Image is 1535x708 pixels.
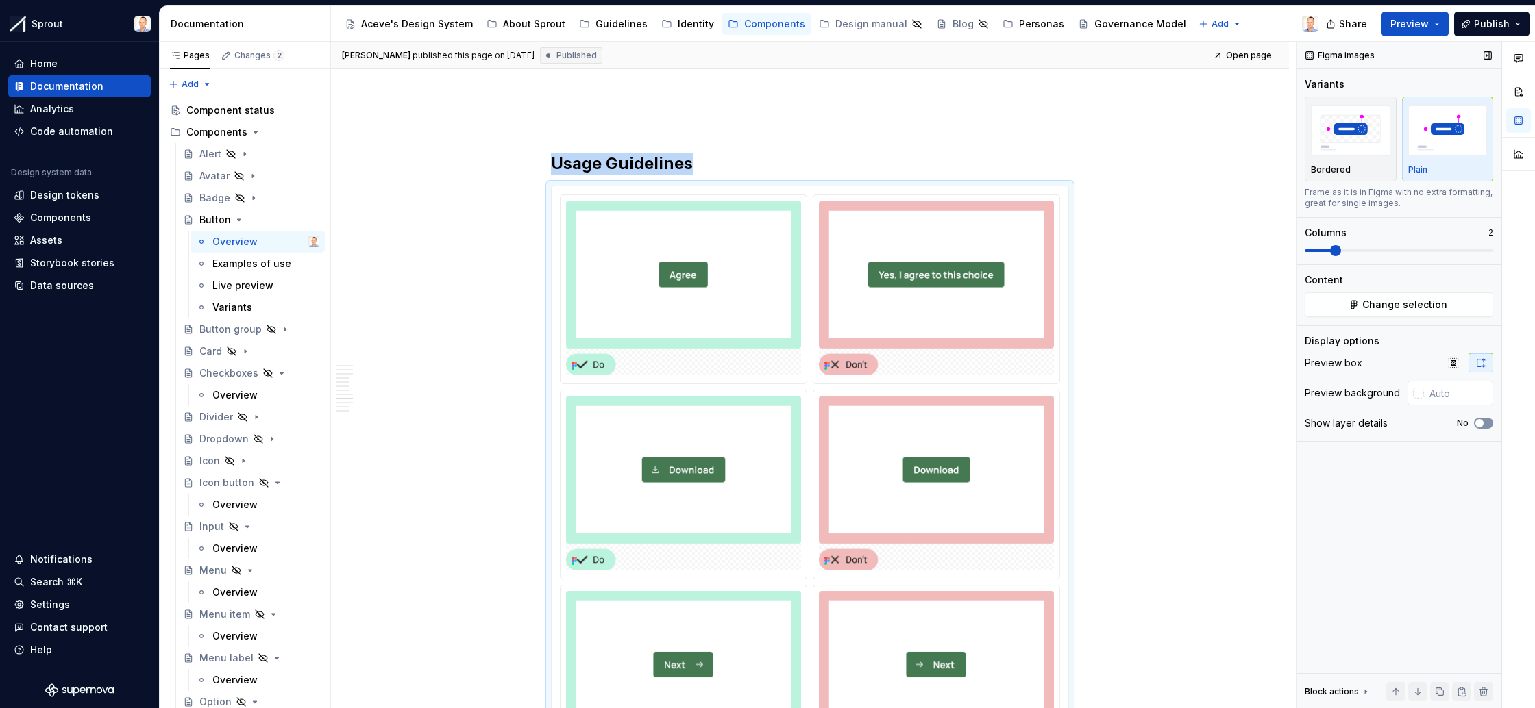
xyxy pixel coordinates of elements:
[234,50,284,61] div: Changes
[1212,18,1229,29] span: Add
[199,169,230,183] div: Avatar
[1305,682,1371,701] div: Block actions
[8,571,151,593] button: Search ⌘K
[212,673,258,687] div: Overview
[171,17,325,31] div: Documentation
[30,125,113,138] div: Code automation
[199,651,254,665] div: Menu label
[177,165,325,187] a: Avatar
[1305,97,1397,181] button: placeholderBordered
[931,13,994,35] a: Blog
[1381,12,1449,36] button: Preview
[177,516,325,538] a: Input
[1305,187,1493,209] div: Frame as it is in Figma with no extra formatting, great for single images.
[212,629,258,643] div: Overview
[1457,418,1469,429] label: No
[1390,17,1429,31] span: Preview
[30,620,108,634] div: Contact support
[574,13,653,35] a: Guidelines
[177,559,325,581] a: Menu
[212,279,273,292] div: Live preview
[212,388,258,402] div: Overview
[191,494,325,516] a: Overview
[30,57,58,71] div: Home
[3,9,156,38] button: SproutEddie Persson
[177,406,325,428] a: Divider
[199,476,254,490] div: Icon button
[199,432,249,446] div: Dropdown
[1339,17,1367,31] span: Share
[191,384,325,406] a: Overview
[813,13,928,35] a: Design manual
[413,50,535,61] div: published this page on [DATE]
[199,191,230,205] div: Badge
[1305,77,1344,91] div: Variants
[191,581,325,603] a: Overview
[8,548,151,570] button: Notifications
[199,520,224,533] div: Input
[1362,298,1447,312] span: Change selection
[656,13,720,35] a: Identity
[30,598,70,611] div: Settings
[191,231,325,253] a: OverviewEddie Persson
[177,340,325,362] a: Card
[8,121,151,142] a: Code automation
[177,450,325,472] a: Icon
[191,538,325,559] a: Overview
[678,17,714,31] div: Identity
[595,17,648,31] div: Guidelines
[503,17,565,31] div: About Sprout
[1305,334,1379,348] div: Display options
[1424,381,1493,405] input: Auto
[212,542,258,555] div: Overview
[164,75,216,94] button: Add
[170,50,210,61] div: Pages
[177,209,325,231] a: Button
[212,301,252,314] div: Variants
[308,236,319,247] img: Eddie Persson
[8,639,151,661] button: Help
[556,50,597,61] span: Published
[1305,226,1347,240] div: Columns
[8,184,151,206] a: Design tokens
[339,10,1192,38] div: Page tree
[1311,105,1390,155] img: placeholder
[30,211,91,225] div: Components
[481,13,571,35] a: About Sprout
[199,564,227,577] div: Menu
[199,607,250,621] div: Menu item
[30,256,114,270] div: Storybook stories
[1305,292,1493,317] button: Change selection
[30,279,94,292] div: Data sources
[45,683,114,697] svg: Supernova Logo
[11,167,92,178] div: Design system data
[1454,12,1530,36] button: Publish
[199,454,220,468] div: Icon
[1072,13,1192,35] a: Governance Model
[1302,16,1318,32] img: Eddie Persson
[953,17,974,31] div: Blog
[177,318,325,340] a: Button group
[30,188,99,202] div: Design tokens
[177,647,325,669] a: Menu label
[1305,416,1388,430] div: Show layer details
[8,275,151,296] a: Data sources
[186,125,247,139] div: Components
[1019,17,1064,31] div: Personas
[1402,97,1494,181] button: placeholderPlain
[1305,686,1359,697] div: Block actions
[199,366,258,380] div: Checkboxes
[8,53,151,75] a: Home
[997,13,1070,35] a: Personas
[191,253,325,275] a: Examples of use
[191,669,325,691] a: Overview
[177,603,325,625] a: Menu item
[199,323,262,336] div: Button group
[191,275,325,296] a: Live preview
[212,257,291,270] div: Examples of use
[8,252,151,274] a: Storybook stories
[212,498,258,511] div: Overview
[1226,50,1272,61] span: Open page
[30,102,74,116] div: Analytics
[177,187,325,209] a: Badge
